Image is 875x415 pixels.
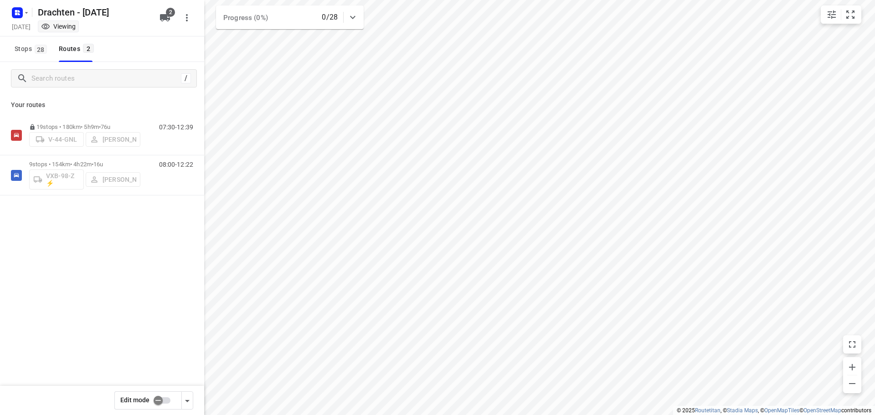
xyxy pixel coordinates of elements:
p: 07:30-12:39 [159,123,193,131]
div: / [181,73,191,83]
a: OpenMapTiles [764,407,799,414]
button: 2 [156,9,174,27]
span: Stops [15,43,50,55]
input: Search routes [31,72,181,86]
span: 2 [83,44,94,53]
a: Routetitan [695,407,721,414]
button: Fit zoom [841,5,860,24]
div: You are currently in view mode. To make any changes, go to edit project. [41,22,76,31]
span: 2 [166,8,175,17]
p: 0/28 [322,12,338,23]
p: 9 stops • 154km • 4h22m [29,161,140,168]
span: 28 [35,45,47,54]
span: 76u [101,123,110,130]
div: Progress (0%)0/28 [216,5,364,29]
span: • [99,123,101,130]
div: small contained button group [821,5,861,24]
p: 08:00-12:22 [159,161,193,168]
p: 19 stops • 180km • 5h9m [29,123,140,130]
p: Your routes [11,100,193,110]
li: © 2025 , © , © © contributors [677,407,871,414]
a: OpenStreetMap [803,407,841,414]
span: 16u [93,161,103,168]
span: Edit mode [120,396,149,404]
a: Stadia Maps [727,407,758,414]
div: Routes [59,43,97,55]
button: Map settings [823,5,841,24]
div: Driver app settings [182,395,193,406]
span: • [92,161,93,168]
span: Progress (0%) [223,14,268,22]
